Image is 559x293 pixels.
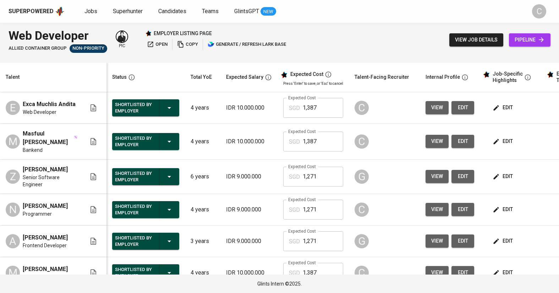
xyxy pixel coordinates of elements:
span: view [431,103,443,112]
p: employer listing page [154,30,212,37]
span: Programmer [23,210,52,217]
button: edit [451,266,474,279]
span: edit [457,237,468,245]
span: Jobs [84,8,97,15]
div: A [6,234,20,248]
button: edit [451,135,474,148]
span: Teams [202,8,219,15]
p: 3 years [191,237,215,245]
p: SGD [289,173,300,181]
button: edit [491,170,516,183]
button: Shortlisted by Employer [112,168,179,185]
p: SGD [289,104,300,112]
img: Glints Star [145,30,152,37]
button: copy [175,39,200,50]
button: edit [451,203,474,216]
span: edit [494,137,513,146]
span: view [431,237,443,245]
div: Shortlisted by Employer [115,233,153,249]
div: G [355,170,369,184]
p: SGD [289,269,300,277]
button: edit [491,203,516,216]
img: glints_star.svg [547,71,554,78]
span: generate / refresh lark base [208,40,286,49]
button: Shortlisted by Employer [112,264,179,281]
span: Bankend [23,146,43,154]
span: pipeline [515,35,545,44]
button: view [426,170,449,183]
a: Candidates [158,7,188,16]
div: Superpowered [9,7,54,16]
span: edit [457,268,468,277]
p: IDR 9.000.000 [226,172,272,181]
button: lark generate / refresh lark base [206,39,288,50]
button: view job details [449,33,503,46]
span: view [431,268,443,277]
span: view [431,205,443,214]
span: GlintsGPT [234,8,259,15]
span: edit [494,237,513,245]
button: Shortlisted by Employer [112,99,179,116]
div: Expected Cost [290,71,323,78]
span: edit [457,205,468,214]
img: lark [208,41,215,48]
button: edit [451,170,474,183]
div: Total YoE [191,73,212,82]
button: edit [491,234,516,248]
span: Masfuul [PERSON_NAME] [23,129,73,146]
button: view [426,234,449,248]
a: Jobs [84,7,99,16]
span: view job details [455,35,498,44]
span: edit [494,205,513,214]
span: view [431,137,443,146]
p: IDR 9.000.000 [226,205,272,214]
span: [PERSON_NAME] [23,165,68,174]
p: SGD [289,138,300,146]
button: open [145,39,169,50]
div: N [6,203,20,217]
span: copy [177,40,198,49]
div: M [6,266,20,280]
p: SGD [289,237,300,246]
span: edit [494,172,513,181]
span: edit [494,103,513,112]
button: Shortlisted by Employer [112,133,179,150]
span: Senior Software Engineer [23,174,78,188]
span: edit [457,172,468,181]
div: pic [116,31,128,49]
button: edit [451,101,474,114]
a: Teams [202,7,220,16]
div: Shortlisted by Employer [115,169,153,184]
img: medwi@glints.com [116,31,127,42]
p: IDR 9.000.000 [226,237,272,245]
div: Shortlisted by Employer [115,134,153,149]
span: [PERSON_NAME] [23,233,68,242]
div: Web Developer [9,27,107,44]
div: Z [6,170,20,184]
span: view [431,172,443,181]
span: [PERSON_NAME] [23,265,68,273]
p: Press 'Enter' to save, or 'Esc' to cancel [283,81,343,86]
span: Allied Container Group [9,45,67,52]
span: Superhunter [113,8,143,15]
div: C [355,134,369,149]
a: Superhunter [113,7,144,16]
div: E [6,101,20,115]
div: Shortlisted by Employer [115,202,153,217]
p: IDR 10.000.000 [226,269,272,277]
div: Talent-Facing Recruiter [355,73,409,82]
span: Exca Muchlis Andita [23,100,76,109]
span: Candidates [158,8,186,15]
img: app logo [55,6,65,17]
a: GlintsGPT NEW [234,7,276,16]
p: 4 years [191,137,215,146]
span: Web Developer [23,109,56,116]
p: IDR 10.000.000 [226,104,272,112]
span: edit [457,103,468,112]
p: SGD [289,206,300,214]
span: [PERSON_NAME] [23,202,68,210]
